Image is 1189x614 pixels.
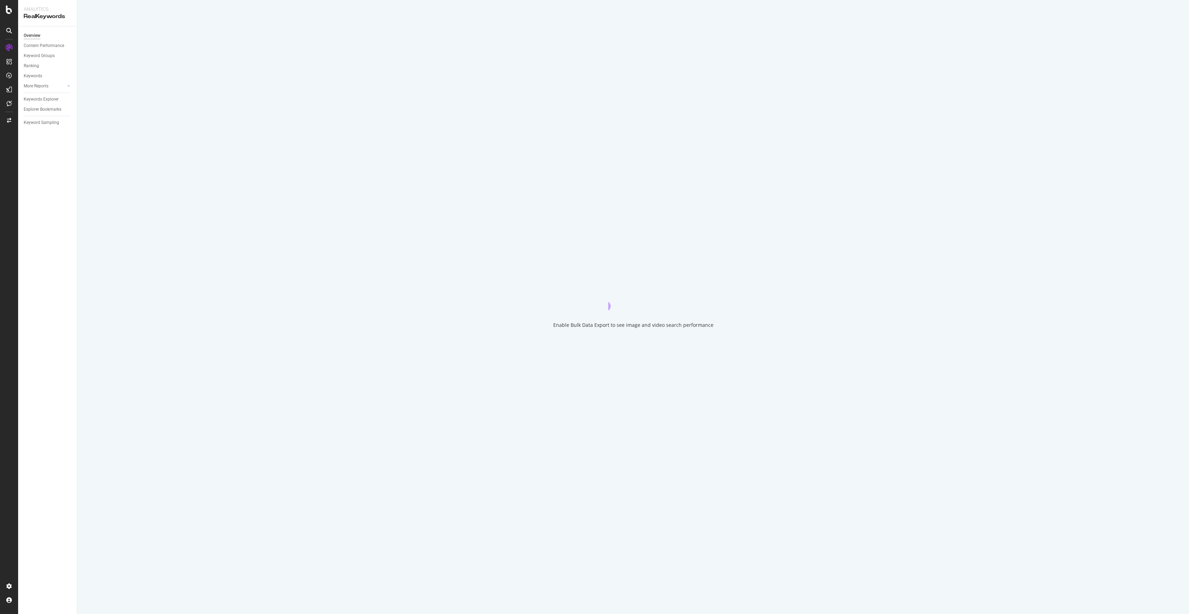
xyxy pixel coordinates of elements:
[24,82,65,90] a: More Reports
[24,42,64,49] div: Content Performance
[24,96,59,103] div: Keywords Explorer
[24,106,61,113] div: Explorer Bookmarks
[553,322,713,329] div: Enable Bulk Data Export to see image and video search performance
[24,62,72,70] a: Ranking
[24,119,72,126] a: Keyword Sampling
[24,106,72,113] a: Explorer Bookmarks
[608,285,658,310] div: animation
[24,96,72,103] a: Keywords Explorer
[24,72,42,80] div: Keywords
[24,32,40,39] div: Overview
[24,13,71,21] div: RealKeywords
[24,32,72,39] a: Overview
[24,119,59,126] div: Keyword Sampling
[24,62,39,70] div: Ranking
[24,82,48,90] div: More Reports
[24,72,72,80] a: Keywords
[24,52,72,60] a: Keyword Groups
[24,52,55,60] div: Keyword Groups
[24,6,71,13] div: Analytics
[24,42,72,49] a: Content Performance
